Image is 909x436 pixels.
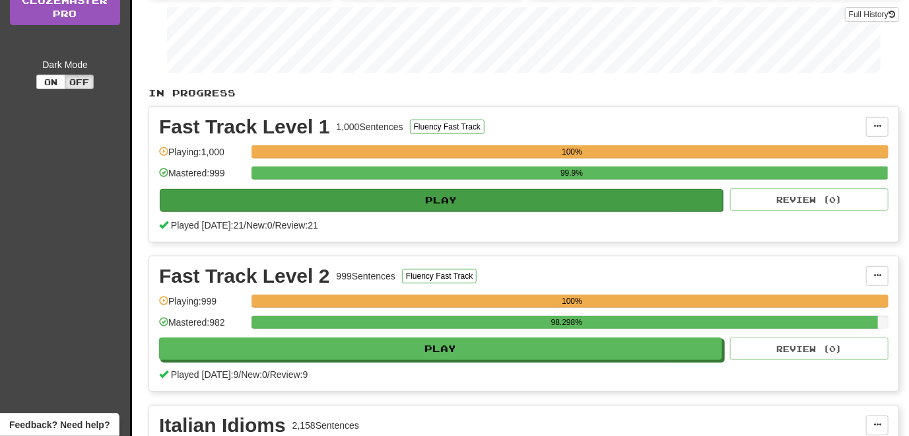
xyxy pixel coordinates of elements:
[159,166,245,188] div: Mastered: 999
[255,316,877,329] div: 98.298%
[159,295,245,316] div: Playing: 999
[255,295,889,308] div: 100%
[402,269,477,283] button: Fluency Fast Track
[337,270,396,283] div: 999 Sentences
[255,166,888,180] div: 99.9%
[845,7,899,22] button: Full History
[246,220,273,231] span: New: 0
[171,220,244,231] span: Played [DATE]: 21
[730,188,889,211] button: Review (0)
[160,189,723,211] button: Play
[10,58,120,71] div: Dark Mode
[337,120,403,133] div: 1,000 Sentences
[171,369,238,380] span: Played [DATE]: 9
[36,75,65,89] button: On
[292,419,359,432] div: 2,158 Sentences
[275,220,318,231] span: Review: 21
[159,266,330,286] div: Fast Track Level 2
[238,369,241,380] span: /
[244,220,246,231] span: /
[159,416,286,435] div: Italian Idioms
[241,369,267,380] span: New: 0
[410,120,485,134] button: Fluency Fast Track
[159,338,722,360] button: Play
[730,338,889,360] button: Review (0)
[273,220,275,231] span: /
[255,145,889,159] div: 100%
[270,369,308,380] span: Review: 9
[267,369,270,380] span: /
[149,87,899,100] p: In Progress
[65,75,94,89] button: Off
[159,145,245,167] div: Playing: 1,000
[9,418,110,431] span: Open feedback widget
[159,117,330,137] div: Fast Track Level 1
[159,316,245,338] div: Mastered: 982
